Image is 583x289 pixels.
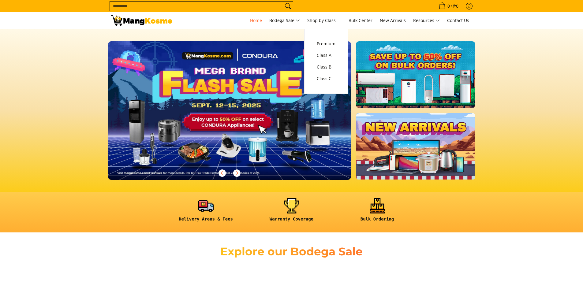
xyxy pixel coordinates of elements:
a: Class C [314,73,338,84]
a: Class B [314,61,338,73]
span: ₱0 [452,4,459,8]
a: Bodega Sale [266,12,303,29]
button: Next [230,166,244,180]
span: Home [250,17,262,23]
nav: Main Menu [178,12,472,29]
img: Mang Kosme: Your Home Appliances Warehouse Sale Partner! [111,15,172,26]
a: Bulk Center [346,12,376,29]
a: New Arrivals [377,12,409,29]
span: Premium [317,40,335,48]
span: Class C [317,75,335,83]
span: Shop by Class [307,17,341,24]
span: Contact Us [447,17,469,23]
span: Class B [317,63,335,71]
h2: Explore our Bodega Sale [203,245,380,258]
a: Contact Us [444,12,472,29]
span: Bodega Sale [269,17,300,24]
button: Previous [215,166,229,180]
span: 0 [447,4,451,8]
span: • [437,3,460,9]
a: <h6><strong>Warranty Coverage</strong></h6> [252,198,331,227]
a: Premium [314,38,338,50]
img: Desktop homepage 29339654 2507 42fb b9ff a0650d39e9ed [108,41,351,180]
a: Shop by Class [304,12,344,29]
span: Bulk Center [349,17,372,23]
a: <h6><strong>Delivery Areas & Fees</strong></h6> [166,198,246,227]
a: Resources [410,12,443,29]
a: Class A [314,50,338,61]
span: Resources [413,17,440,24]
a: Home [247,12,265,29]
a: <h6><strong>Bulk Ordering</strong></h6> [338,198,417,227]
button: Search [283,2,293,11]
span: Class A [317,52,335,59]
span: New Arrivals [380,17,406,23]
